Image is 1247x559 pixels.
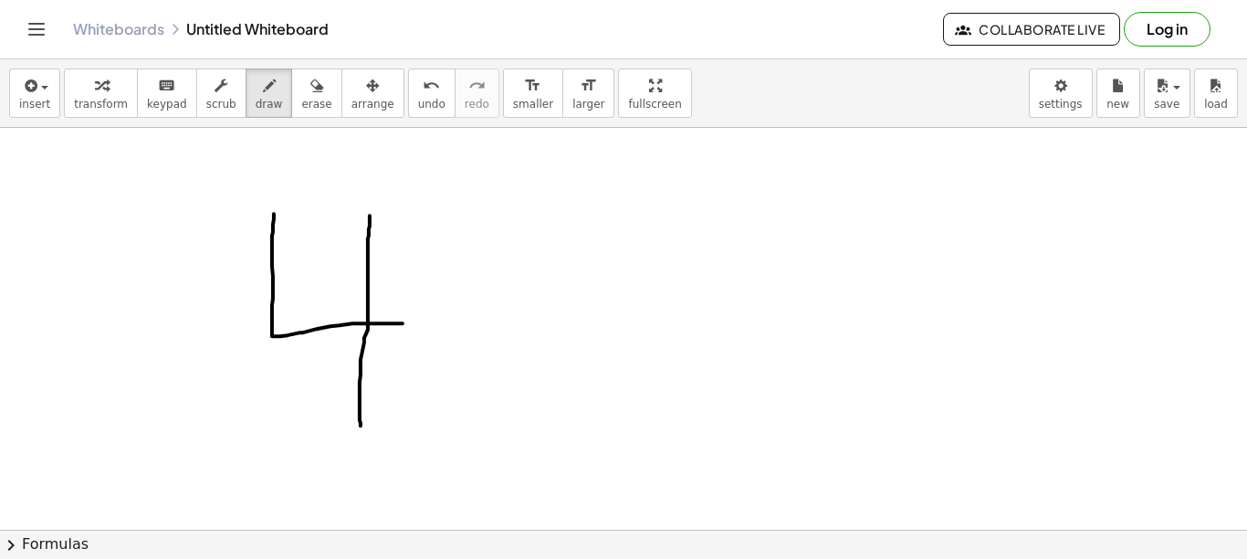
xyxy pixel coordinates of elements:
span: larger [572,98,604,111]
span: undo [418,98,445,111]
button: erase [291,69,341,118]
span: draw [256,98,283,111]
button: arrange [341,69,404,118]
button: Toggle navigation [22,15,51,44]
button: new [1096,69,1140,118]
i: format_size [524,75,541,97]
button: redoredo [455,69,499,118]
button: save [1144,69,1190,118]
span: new [1106,98,1129,111]
span: scrub [206,98,236,111]
span: erase [301,98,331,111]
button: scrub [196,69,246,118]
span: transform [74,98,128,111]
button: fullscreen [618,69,691,118]
span: redo [465,98,489,111]
span: insert [19,98,50,111]
button: Collaborate Live [943,13,1120,46]
span: fullscreen [628,98,681,111]
span: load [1204,98,1228,111]
span: save [1154,98,1179,111]
button: keyboardkeypad [137,69,197,118]
a: Whiteboards [73,20,164,38]
span: Collaborate Live [959,21,1105,37]
button: insert [9,69,60,118]
button: undoundo [408,69,456,118]
span: arrange [351,98,394,111]
i: keyboard [158,75,175,97]
span: keypad [147,98,187,111]
button: Log in [1124,12,1210,47]
span: smaller [513,98,553,111]
span: settings [1039,98,1083,111]
button: format_sizesmaller [503,69,563,118]
button: format_sizelarger [562,69,614,118]
i: format_size [580,75,597,97]
button: settings [1029,69,1093,118]
i: undo [423,75,440,97]
button: draw [246,69,293,118]
button: transform [64,69,138,118]
button: load [1194,69,1238,118]
i: redo [468,75,486,97]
